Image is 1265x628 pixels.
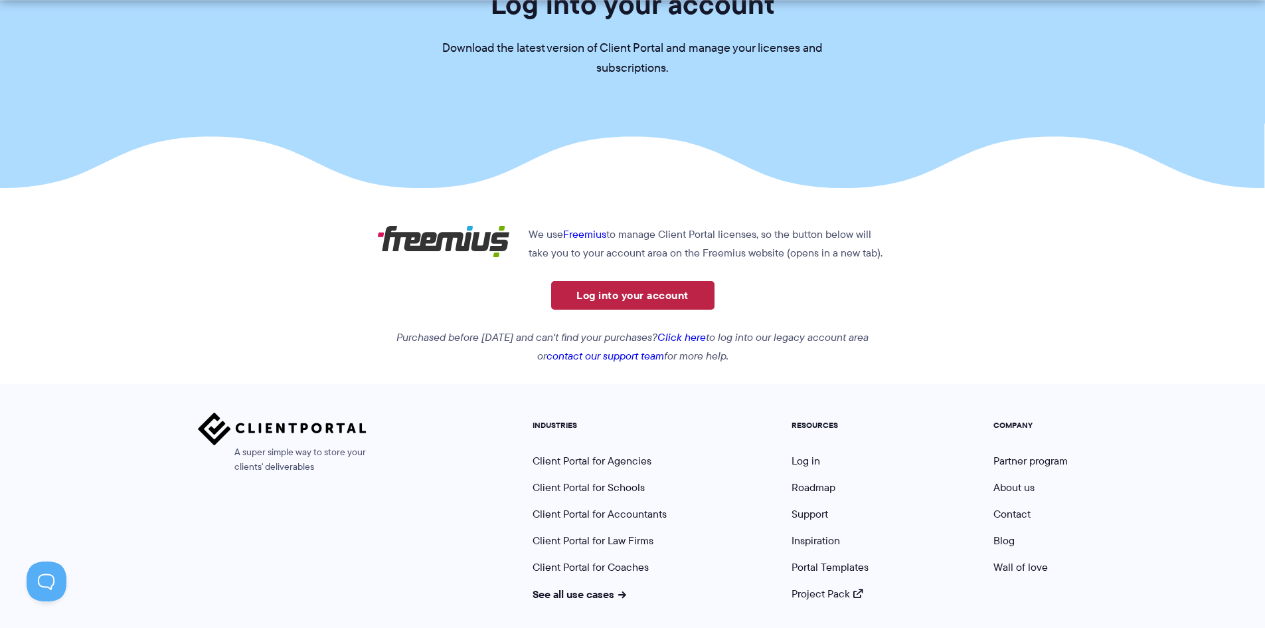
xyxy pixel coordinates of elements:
h5: INDUSTRIES [533,421,667,430]
iframe: Toggle Customer Support [27,562,66,601]
a: Wall of love [993,560,1048,575]
a: Freemius [563,227,606,242]
a: Client Portal for Law Firms [533,533,653,548]
a: Log in [792,453,820,469]
a: contact our support team [547,348,664,364]
img: Freemius logo [377,225,510,258]
a: Support [792,506,828,522]
p: We use to manage Client Portal licenses, so the button below will take you to your account area o... [377,225,888,262]
a: Client Portal for Coaches [533,560,649,575]
span: A super simple way to store your clients' deliverables [198,445,367,474]
h5: RESOURCES [792,421,869,430]
a: About us [993,480,1035,495]
a: Click here [657,330,706,345]
a: Contact [993,506,1031,522]
a: Partner program [993,453,1068,469]
a: Inspiration [792,533,840,548]
a: Project Pack [792,586,863,601]
a: Roadmap [792,480,835,495]
a: Client Portal for Accountants [533,506,667,522]
h5: COMPANY [993,421,1068,430]
a: Client Portal for Agencies [533,453,651,469]
p: Download the latest version of Client Portal and manage your licenses and subscriptions. [434,39,832,78]
em: Purchased before [DATE] and can't find your purchases? to log into our legacy account area or for... [396,330,869,364]
a: Client Portal for Schools [533,480,645,495]
a: Portal Templates [792,560,869,575]
a: See all use cases [533,586,627,602]
a: Log into your account [551,281,715,310]
a: Blog [993,533,1015,548]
